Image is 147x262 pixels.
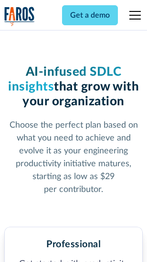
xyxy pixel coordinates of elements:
p: Choose the perfect plan based on what you need to achieve and evolve it as your engineering produ... [4,119,143,196]
h1: that grow with your organization [4,65,143,110]
a: Get a demo [62,5,118,25]
img: Logo of the analytics and reporting company Faros. [4,7,35,26]
h2: Professional [46,239,101,250]
span: AI-infused SDLC insights [8,66,121,93]
div: menu [124,4,143,27]
a: home [4,7,35,26]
